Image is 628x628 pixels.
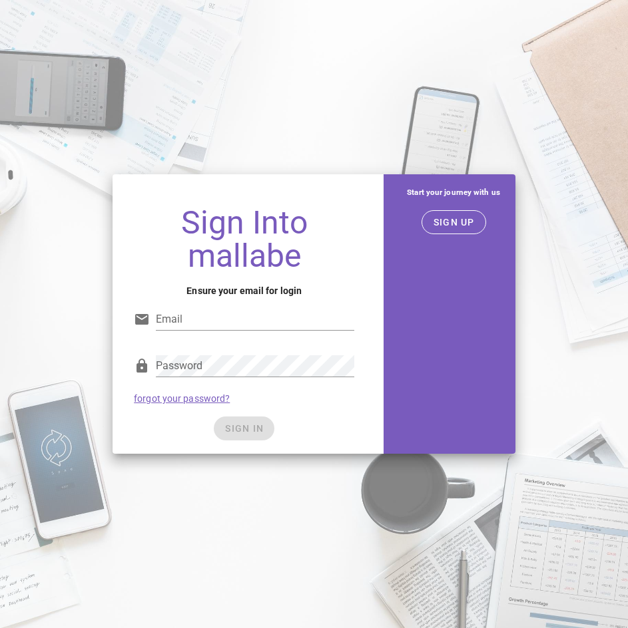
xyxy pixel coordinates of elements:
span: SIGN UP [433,217,475,228]
h5: Start your journey with us [402,185,505,200]
h4: Ensure your email for login [134,283,354,298]
h1: Sign Into mallabe [134,206,354,273]
button: SIGN UP [422,210,486,234]
a: forgot your password? [134,393,230,404]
